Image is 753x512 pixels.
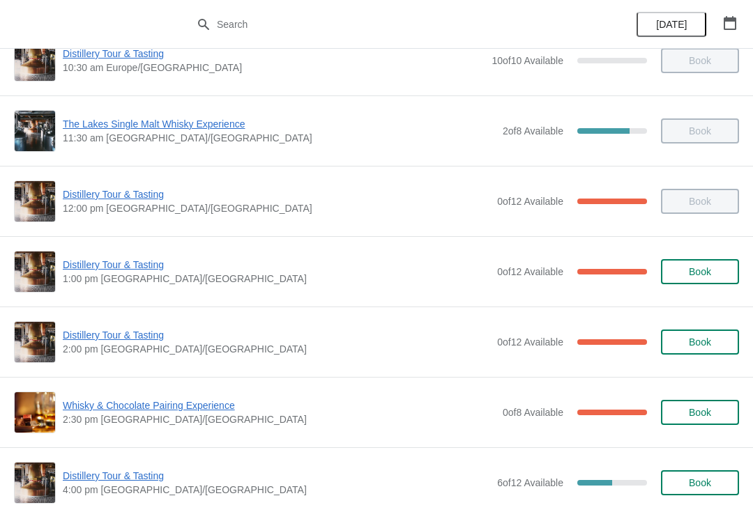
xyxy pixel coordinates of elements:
span: Distillery Tour & Tasting [63,469,490,483]
span: 0 of 12 Available [497,266,563,277]
img: The Lakes Single Malt Whisky Experience | | 11:30 am Europe/London [15,111,55,151]
span: Distillery Tour & Tasting [63,47,485,61]
span: Distillery Tour & Tasting [63,328,490,342]
button: Book [661,400,739,425]
span: 2 of 8 Available [503,125,563,137]
span: 0 of 12 Available [497,336,563,348]
button: Book [661,329,739,355]
span: 11:30 am [GEOGRAPHIC_DATA]/[GEOGRAPHIC_DATA] [63,131,496,145]
span: Book [689,266,711,277]
span: Distillery Tour & Tasting [63,187,490,201]
input: Search [216,12,565,37]
span: The Lakes Single Malt Whisky Experience [63,117,496,131]
span: 12:00 pm [GEOGRAPHIC_DATA]/[GEOGRAPHIC_DATA] [63,201,490,215]
img: Distillery Tour & Tasting | | 12:00 pm Europe/London [15,181,55,222]
span: Whisky & Chocolate Pairing Experience [63,398,496,412]
span: [DATE] [656,19,687,30]
span: 6 of 12 Available [497,477,563,488]
span: 0 of 8 Available [503,407,563,418]
button: Book [661,470,739,495]
span: 4:00 pm [GEOGRAPHIC_DATA]/[GEOGRAPHIC_DATA] [63,483,490,497]
span: 0 of 12 Available [497,196,563,207]
button: Book [661,259,739,284]
img: Distillery Tour & Tasting | | 10:30 am Europe/London [15,40,55,81]
img: Distillery Tour & Tasting | | 4:00 pm Europe/London [15,463,55,503]
span: 1:00 pm [GEOGRAPHIC_DATA]/[GEOGRAPHIC_DATA] [63,272,490,286]
button: [DATE] [637,12,706,37]
span: 2:00 pm [GEOGRAPHIC_DATA]/[GEOGRAPHIC_DATA] [63,342,490,356]
span: Book [689,477,711,488]
span: Book [689,336,711,348]
span: 10 of 10 Available [492,55,563,66]
img: Distillery Tour & Tasting | | 2:00 pm Europe/London [15,322,55,362]
img: Whisky & Chocolate Pairing Experience | | 2:30 pm Europe/London [15,392,55,433]
span: 2:30 pm [GEOGRAPHIC_DATA]/[GEOGRAPHIC_DATA] [63,412,496,426]
span: Book [689,407,711,418]
span: 10:30 am Europe/[GEOGRAPHIC_DATA] [63,61,485,75]
img: Distillery Tour & Tasting | | 1:00 pm Europe/London [15,251,55,292]
span: Distillery Tour & Tasting [63,258,490,272]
